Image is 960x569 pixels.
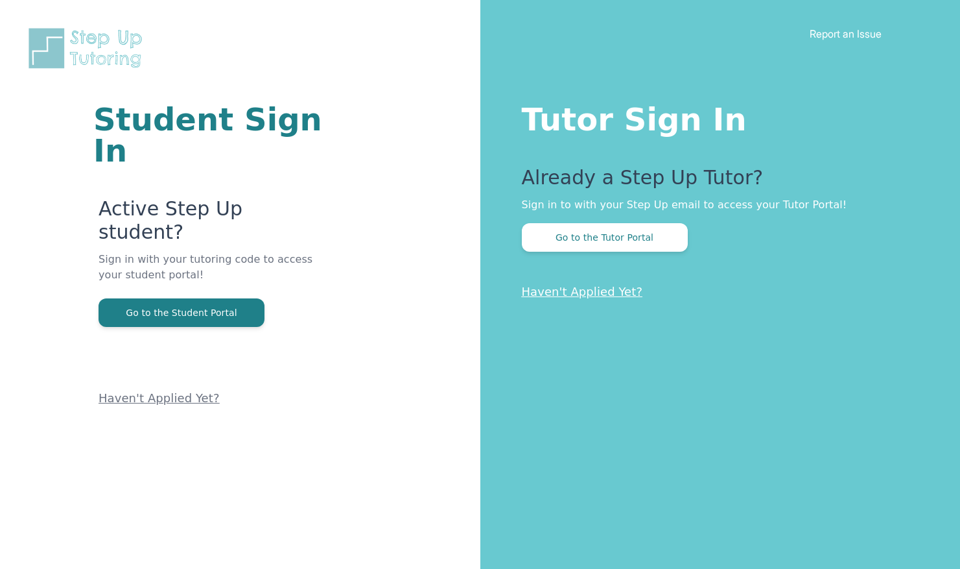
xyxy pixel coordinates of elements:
[99,252,325,298] p: Sign in with your tutoring code to access your student portal!
[522,231,688,243] a: Go to the Tutor Portal
[522,166,909,197] p: Already a Step Up Tutor?
[99,298,264,327] button: Go to the Student Portal
[99,306,264,319] a: Go to the Student Portal
[522,99,909,135] h1: Tutor Sign In
[26,26,150,71] img: Step Up Tutoring horizontal logo
[99,391,220,405] a: Haven't Applied Yet?
[522,197,909,213] p: Sign in to with your Step Up email to access your Tutor Portal!
[99,197,325,252] p: Active Step Up student?
[93,104,325,166] h1: Student Sign In
[522,285,643,298] a: Haven't Applied Yet?
[522,223,688,252] button: Go to the Tutor Portal
[810,27,882,40] a: Report an Issue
